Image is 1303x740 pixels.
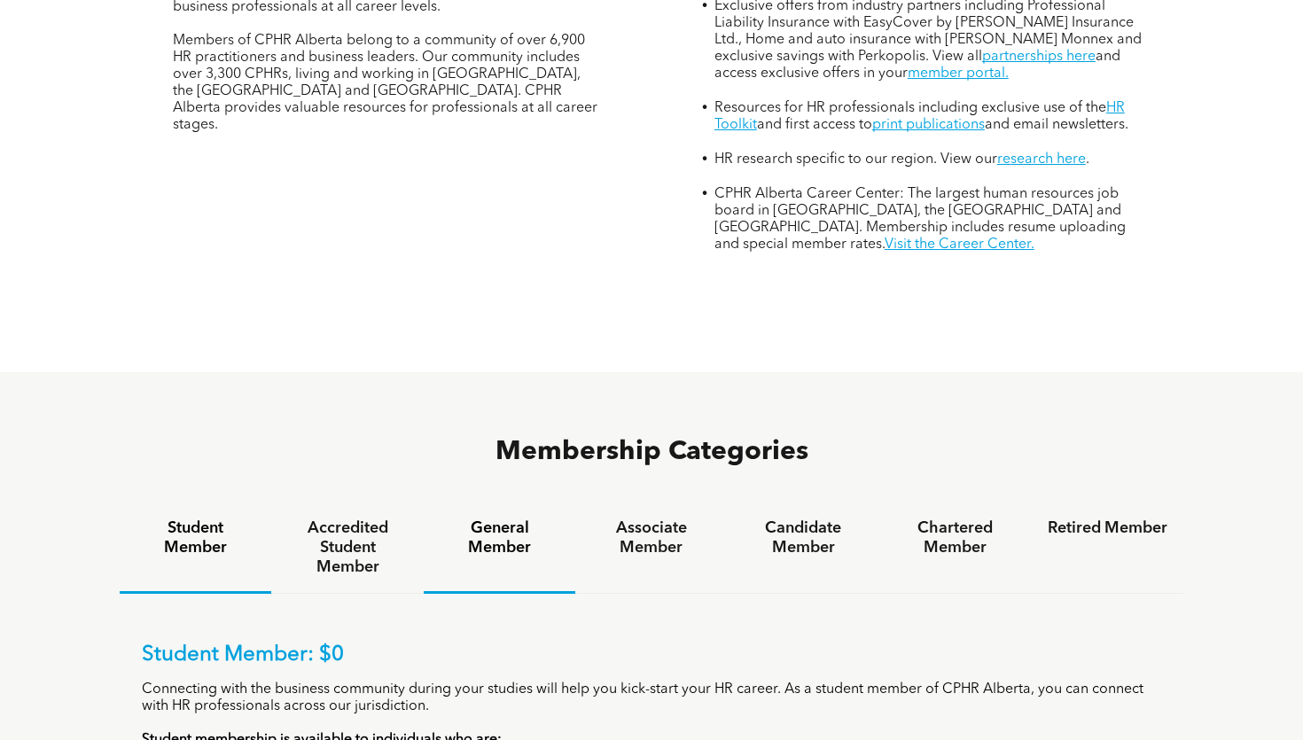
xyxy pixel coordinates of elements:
[495,439,808,465] span: Membership Categories
[1048,518,1167,538] h4: Retired Member
[885,238,1034,252] a: Visit the Career Center.
[714,187,1126,252] span: CPHR Alberta Career Center: The largest human resources job board in [GEOGRAPHIC_DATA], the [GEOG...
[714,152,997,167] span: HR research specific to our region. View our
[136,518,255,557] h4: Student Member
[142,682,1161,715] p: Connecting with the business community during your studies will help you kick-start your HR caree...
[591,518,711,557] h4: Associate Member
[872,118,985,132] a: print publications
[287,518,407,577] h4: Accredited Student Member
[757,118,872,132] span: and first access to
[895,518,1015,557] h4: Chartered Member
[440,518,559,557] h4: General Member
[908,66,1009,81] a: member portal.
[173,34,597,132] span: Members of CPHR Alberta belong to a community of over 6,900 HR practitioners and business leaders...
[744,518,863,557] h4: Candidate Member
[1086,152,1089,167] span: .
[714,101,1106,115] span: Resources for HR professionals including exclusive use of the
[982,50,1096,64] a: partnerships here
[997,152,1086,167] a: research here
[985,118,1128,132] span: and email newsletters.
[142,643,1161,668] p: Student Member: $0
